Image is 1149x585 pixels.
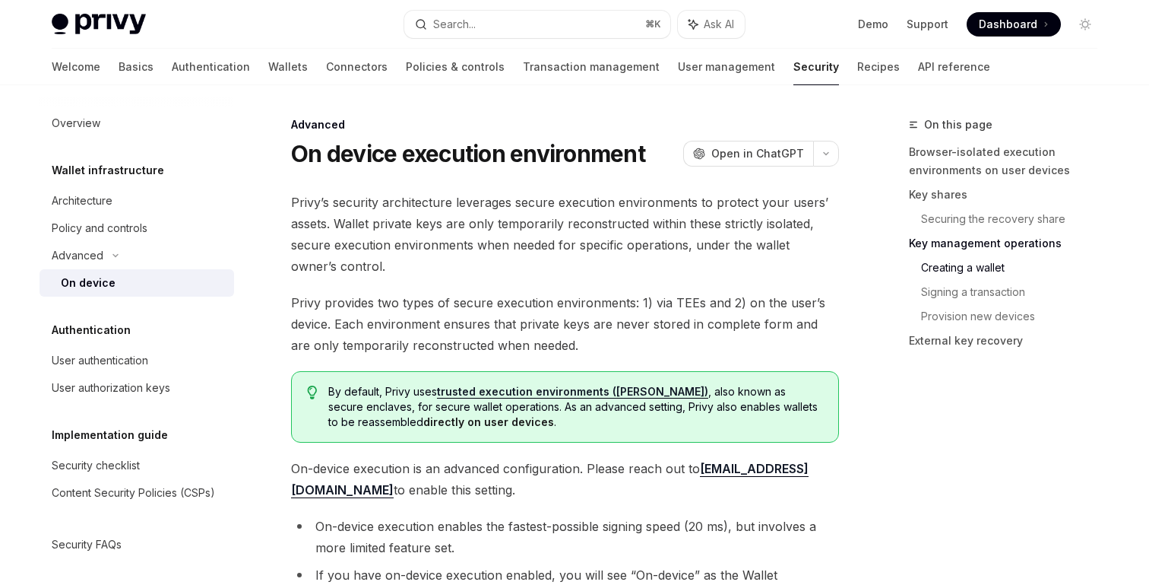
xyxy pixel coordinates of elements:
a: trusted execution environments ([PERSON_NAME]) [437,385,708,399]
a: Key management operations [909,231,1109,256]
a: Architecture [40,187,234,215]
div: Security checklist [52,456,140,475]
svg: Tip [307,386,318,399]
li: On-device execution enables the fastest-possible signing speed (20 ms), but involves a more limit... [291,516,839,558]
h5: Implementation guide [52,426,168,444]
a: Recipes [857,49,900,85]
a: Provision new devices [921,304,1109,329]
div: Content Security Policies (CSPs) [52,484,215,502]
a: User authentication [40,347,234,374]
span: On-device execution is an advanced configuration. Please reach out to to enable this setting. [291,458,839,501]
a: Wallets [268,49,308,85]
h1: On device execution environment [291,140,645,167]
div: Security FAQs [52,536,122,554]
a: On device [40,269,234,297]
div: Advanced [291,117,839,132]
span: Privy provides two types of secure execution environments: 1) via TEEs and 2) on the user’s devic... [291,292,839,356]
a: Security FAQs [40,531,234,558]
h5: Wallet infrastructure [52,161,164,180]
span: Dashboard [979,17,1037,32]
img: light logo [52,14,146,35]
div: On device [61,274,116,292]
div: User authentication [52,351,148,370]
a: Demo [858,17,888,32]
a: User management [678,49,775,85]
a: Securing the recovery share [921,207,1109,231]
a: Welcome [52,49,100,85]
button: Toggle dark mode [1073,12,1097,37]
a: User authorization keys [40,374,234,402]
a: Security checklist [40,452,234,479]
a: Basics [119,49,154,85]
div: Policy and controls [52,219,147,237]
a: Signing a transaction [921,280,1109,304]
a: External key recovery [909,329,1109,353]
button: Ask AI [678,11,745,38]
a: API reference [918,49,990,85]
button: Open in ChatGPT [683,141,813,167]
a: Support [907,17,948,32]
a: Policy and controls [40,215,234,242]
div: Architecture [52,192,112,210]
a: Overview [40,110,234,137]
span: Ask AI [704,17,734,32]
div: Advanced [52,246,103,265]
a: Transaction management [523,49,660,85]
button: Search...⌘K [404,11,670,38]
a: Security [793,49,839,85]
a: Authentication [172,49,250,85]
h5: Authentication [52,321,131,339]
div: Overview [52,114,100,132]
div: User authorization keys [52,379,170,397]
span: On this page [924,116,992,134]
a: Content Security Policies (CSPs) [40,479,234,507]
span: By default, Privy uses , also known as secure enclaves, for secure wallet operations. As an advan... [328,384,823,430]
a: Key shares [909,183,1109,207]
div: Search... [433,15,476,33]
span: Privy’s security architecture leverages secure execution environments to protect your users’ asse... [291,192,839,277]
a: Connectors [326,49,388,85]
a: Policies & controls [406,49,505,85]
span: ⌘ K [645,18,661,30]
span: Open in ChatGPT [711,146,804,161]
a: Browser-isolated execution environments on user devices [909,140,1109,183]
a: Dashboard [967,12,1061,37]
strong: directly on user devices [423,415,554,428]
a: Creating a wallet [921,256,1109,280]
